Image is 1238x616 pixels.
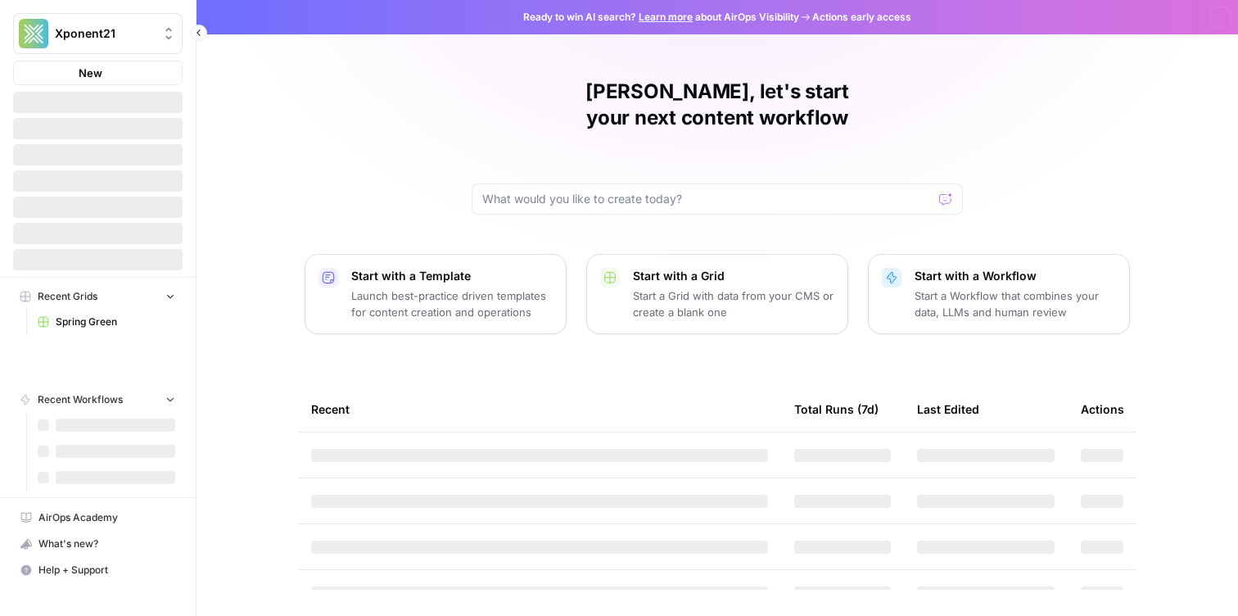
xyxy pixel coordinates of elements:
[586,254,848,334] button: Start with a GridStart a Grid with data from your CMS or create a blank one
[472,79,963,131] h1: [PERSON_NAME], let's start your next content workflow
[633,268,834,284] p: Start with a Grid
[56,315,175,329] span: Spring Green
[13,557,183,583] button: Help + Support
[38,510,175,525] span: AirOps Academy
[794,387,879,432] div: Total Runs (7d)
[14,532,182,556] div: What's new?
[38,392,123,407] span: Recent Workflows
[868,254,1130,334] button: Start with a WorkflowStart a Workflow that combines your data, LLMs and human review
[13,284,183,309] button: Recent Grids
[55,25,154,42] span: Xponent21
[38,289,97,304] span: Recent Grids
[917,387,979,432] div: Last Edited
[13,13,183,54] button: Workspace: Xponent21
[482,191,933,207] input: What would you like to create today?
[13,387,183,412] button: Recent Workflows
[305,254,567,334] button: Start with a TemplateLaunch best-practice driven templates for content creation and operations
[13,531,183,557] button: What's new?
[351,268,553,284] p: Start with a Template
[13,61,183,85] button: New
[915,268,1116,284] p: Start with a Workflow
[79,65,102,81] span: New
[639,11,693,23] a: Learn more
[19,19,48,48] img: Xponent21 Logo
[351,288,553,320] p: Launch best-practice driven templates for content creation and operations
[38,563,175,577] span: Help + Support
[1081,387,1124,432] div: Actions
[633,288,834,320] p: Start a Grid with data from your CMS or create a blank one
[30,309,183,335] a: Spring Green
[311,387,768,432] div: Recent
[915,288,1116,320] p: Start a Workflow that combines your data, LLMs and human review
[523,10,799,25] span: Ready to win AI search? about AirOps Visibility
[13,505,183,531] a: AirOps Academy
[812,10,911,25] span: Actions early access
